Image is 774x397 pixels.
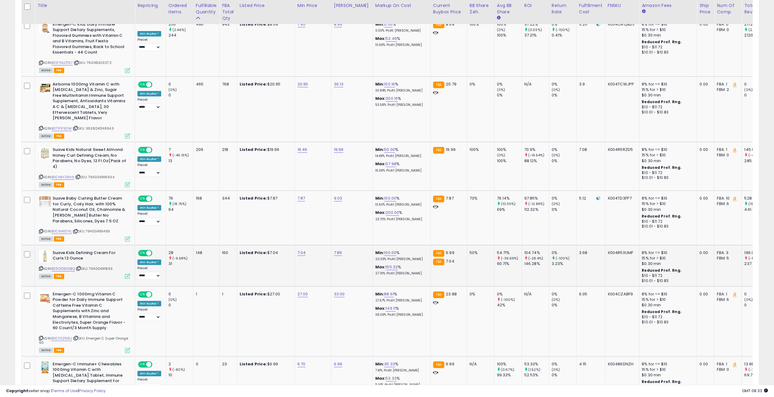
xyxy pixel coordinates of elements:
div: 218 [222,147,232,152]
small: (-39.69%) [501,256,518,261]
div: 0% [552,22,576,27]
span: OFF [151,196,161,201]
b: Min: [375,195,384,201]
span: OFF [151,148,161,153]
img: 41tSYgoAo2L._SL40_.jpg [39,22,51,34]
div: 28 [168,250,193,256]
div: FBA: 10 [717,196,737,201]
div: 145.93 [744,147,769,152]
div: 250 [168,22,193,27]
div: FBM: 2 [717,87,737,92]
div: Win BuyBox * [137,31,161,37]
a: 100.16 [384,81,395,87]
small: FBA [433,259,444,265]
div: 0 [168,82,193,87]
div: Avg BB Share [497,2,519,15]
div: % [375,22,426,33]
b: Listed Price: [240,195,267,201]
div: 70.9% [524,147,549,152]
small: (-100%) [556,256,570,261]
p: 20.03% Profit [PERSON_NAME] [375,257,426,261]
div: 8% for <= $10 [642,147,692,152]
a: 19.46 [297,147,307,153]
b: Listed Price: [240,21,267,27]
div: ASIN: [39,82,130,138]
div: 37.22% [524,22,549,27]
img: 515kCxpBWrL._SL40_.jpg [39,291,51,304]
small: (-48.95%) [748,153,765,158]
div: ROI [524,2,547,9]
b: Listed Price: [240,250,267,256]
div: 100% [497,22,522,27]
span: ON [139,148,146,153]
b: Listed Price: [240,147,267,152]
div: 8% for <= $10 [642,250,692,256]
div: % [375,36,426,47]
div: Amazon Fees [642,2,694,9]
div: $0.30 min [642,92,692,98]
div: % [375,96,426,107]
div: 0% [552,196,576,201]
small: FBA [433,250,444,257]
div: 237.16 [744,261,769,266]
div: Return Rate [552,2,574,15]
div: $19.99 [240,147,290,152]
div: $0.30 min [642,207,692,212]
div: 496 [196,22,215,27]
span: All listings currently available for purchase on Amazon [39,68,53,73]
small: (-28.4%) [528,256,543,261]
div: 100% [497,158,522,164]
div: 76 [168,196,193,201]
span: 7.04 [446,258,454,264]
a: B0CXVK57XL [51,229,72,234]
a: B09DD8SNBQ [51,266,75,271]
div: FBA: 1 [717,82,737,87]
small: (0%) [497,27,505,32]
a: 100.00 [384,250,396,256]
img: 51tetOuAkFL._SL40_.jpg [39,147,51,159]
small: (0%) [497,153,505,158]
div: $7.04 [240,250,290,256]
div: 0% [552,82,576,87]
div: Min Price [297,2,329,9]
div: 69% [497,207,522,212]
div: ASIN: [39,196,130,241]
div: Preset: [137,212,161,225]
span: OFF [151,82,161,87]
p: 10.68% Profit [PERSON_NAME] [375,43,426,47]
span: 8.69 [446,21,454,27]
a: 7.95 [297,21,306,27]
div: 73% [470,196,490,201]
div: Preset: [137,163,161,177]
div: 196.03 [744,250,769,256]
p: 53.58% Profit [PERSON_NAME] [375,103,426,107]
small: (10.35%) [501,201,515,206]
div: X004R5XUMF [608,250,635,256]
div: Markup on Cost [375,2,428,9]
div: FBA: 1 [717,147,737,152]
small: (0%) [552,201,560,206]
div: FBM: 0 [717,27,737,33]
span: All listings currently available for purchase on Amazon [39,236,53,242]
small: (2.46%) [172,27,186,32]
div: FBM: 6 [717,201,737,207]
a: 6.99 [334,361,342,367]
a: 33.00 [334,291,345,297]
a: 88.61 [384,291,394,297]
div: 37.21% [524,33,549,38]
b: Max: [375,210,386,215]
a: 6.70 [297,361,306,367]
div: 90.71% [497,261,522,266]
div: Win BuyBox * [137,259,161,265]
div: 465 [196,82,215,87]
div: 0.00 [699,250,710,256]
div: 112.32% [524,207,549,212]
div: $10 - $11.72 [642,45,692,50]
span: 19.99 [446,147,456,152]
div: 160 [222,250,232,256]
div: 2120.29 [744,33,769,38]
b: Max: [375,96,386,101]
div: $10 - $11.72 [642,273,692,278]
span: FBA [54,182,64,187]
a: B071F1F9DW [51,126,72,131]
